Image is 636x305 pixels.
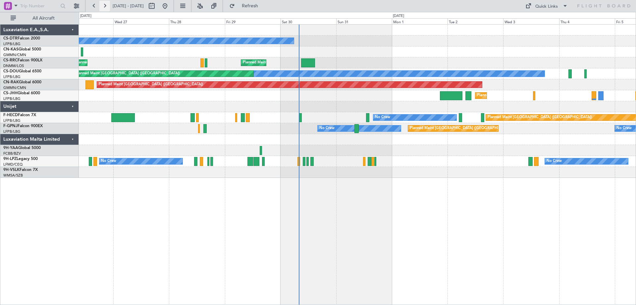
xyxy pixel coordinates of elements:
div: Sat 30 [281,18,336,24]
button: Refresh [226,1,266,11]
div: Planned Maint [GEOGRAPHIC_DATA] ([GEOGRAPHIC_DATA]) [410,123,514,133]
div: Planned Maint [GEOGRAPHIC_DATA] ([GEOGRAPHIC_DATA]) [488,113,592,122]
a: GMMN/CMN [3,52,26,57]
a: F-GPNJFalcon 900EX [3,124,43,128]
div: No Crew [319,123,335,133]
a: CN-RAKGlobal 6000 [3,80,41,84]
input: Trip Number [20,1,58,11]
div: [DATE] [80,13,91,19]
div: Wed 27 [113,18,169,24]
a: 9H-YAAGlobal 5000 [3,146,41,150]
span: F-HECD [3,113,18,117]
div: Thu 28 [169,18,225,24]
div: Tue 26 [58,18,113,24]
a: WMSA/SZB [3,173,23,178]
div: Planned Maint [GEOGRAPHIC_DATA] ([GEOGRAPHIC_DATA]) [99,80,203,90]
span: CN-RAK [3,80,19,84]
span: CS-RRC [3,58,18,62]
div: [DATE] [393,13,404,19]
div: Planned Maint [GEOGRAPHIC_DATA] ([GEOGRAPHIC_DATA]) [76,69,180,79]
div: No Crew [547,156,562,166]
span: 9H-YAA [3,146,18,150]
div: Sun 31 [336,18,392,24]
a: LFPB/LBG [3,96,21,101]
div: No Crew [101,156,116,166]
span: Refresh [236,4,264,8]
a: CN-KASGlobal 5000 [3,47,41,51]
a: LFPB/LBG [3,41,21,46]
span: [DATE] - [DATE] [113,3,144,9]
button: Quick Links [522,1,571,11]
div: Planned Maint [GEOGRAPHIC_DATA] ([GEOGRAPHIC_DATA]) [243,58,347,68]
a: 9H-LPZLegacy 500 [3,157,38,161]
a: FCBB/BZV [3,151,21,156]
span: F-GPNJ [3,124,18,128]
div: Fri 29 [225,18,281,24]
button: All Aircraft [7,13,72,24]
div: Planned Maint [GEOGRAPHIC_DATA] ([GEOGRAPHIC_DATA]) [477,91,581,101]
div: No Crew [616,123,632,133]
a: GMMN/CMN [3,85,26,90]
a: CS-RRCFalcon 900LX [3,58,42,62]
a: CS-JHHGlobal 6000 [3,91,40,95]
a: CS-DOUGlobal 6500 [3,69,41,73]
a: LFPB/LBG [3,74,21,79]
span: 9H-VSLK [3,168,20,172]
div: Wed 3 [503,18,559,24]
div: Thu 4 [559,18,615,24]
a: LFMD/CEQ [3,162,23,167]
div: Tue 2 [448,18,503,24]
div: Mon 1 [392,18,448,24]
a: 9H-VSLKFalcon 7X [3,168,38,172]
a: LFPB/LBG [3,118,21,123]
a: DNMM/LOS [3,63,24,68]
span: All Aircraft [17,16,70,21]
div: No Crew [375,113,390,122]
a: LFPB/LBG [3,129,21,134]
span: CS-DTR [3,37,18,40]
a: F-HECDFalcon 7X [3,113,36,117]
span: 9H-LPZ [3,157,17,161]
span: CS-JHH [3,91,18,95]
span: CS-DOU [3,69,19,73]
a: CS-DTRFalcon 2000 [3,37,40,40]
div: Quick Links [535,3,558,10]
span: CN-KAS [3,47,19,51]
